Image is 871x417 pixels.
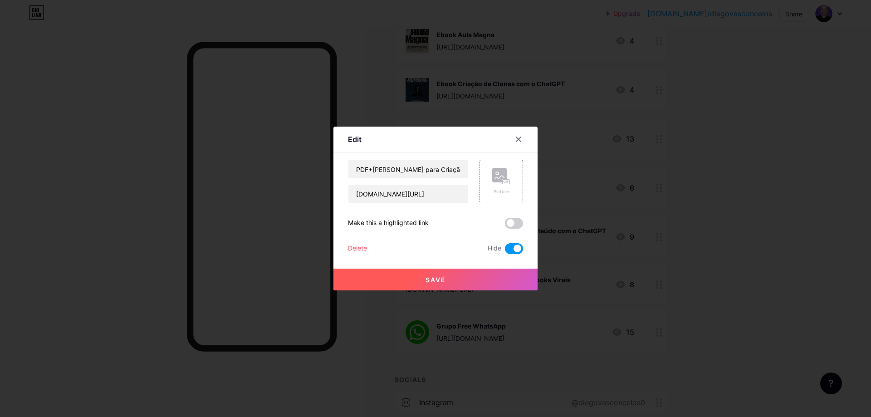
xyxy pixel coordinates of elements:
[348,243,367,254] div: Delete
[348,160,468,178] input: Title
[348,134,362,145] div: Edit
[333,269,538,290] button: Save
[492,188,510,195] div: Picture
[426,276,446,284] span: Save
[348,218,429,229] div: Make this a highlighted link
[348,185,468,203] input: URL
[488,243,501,254] span: Hide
